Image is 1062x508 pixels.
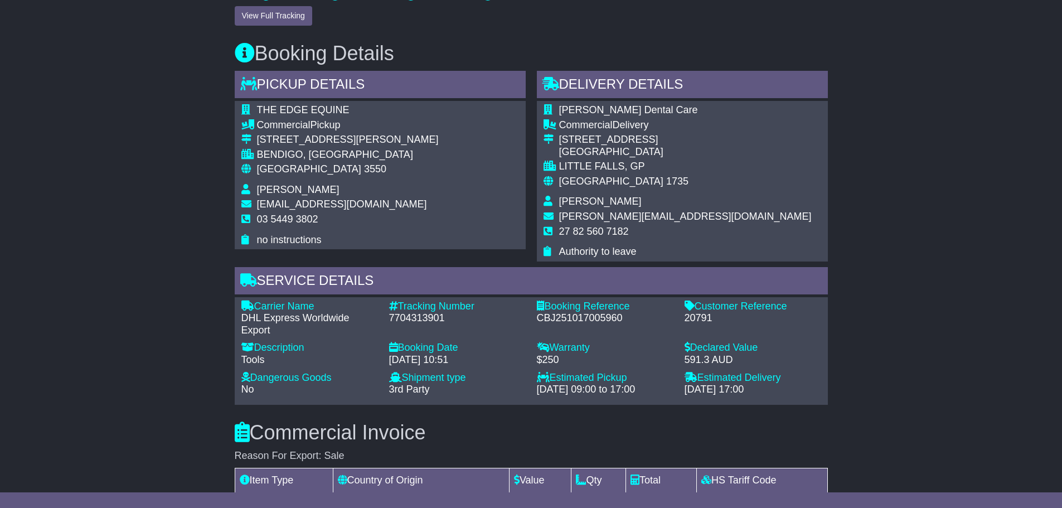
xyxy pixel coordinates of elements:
[537,301,673,313] div: Booking Reference
[537,71,828,101] div: Delivery Details
[257,134,439,146] div: [STREET_ADDRESS][PERSON_NAME]
[241,312,378,336] div: DHL Express Worldwide Export
[257,163,361,175] span: [GEOGRAPHIC_DATA]
[257,119,439,132] div: Pickup
[666,176,688,187] span: 1735
[559,176,663,187] span: [GEOGRAPHIC_DATA]
[559,246,637,257] span: Authority to leave
[241,384,254,395] span: No
[257,199,427,210] span: [EMAIL_ADDRESS][DOMAIN_NAME]
[559,119,812,132] div: Delivery
[559,196,642,207] span: [PERSON_NAME]
[389,354,526,366] div: [DATE] 10:51
[257,234,322,245] span: no instructions
[685,301,821,313] div: Customer Reference
[559,161,812,173] div: LITTLE FALLS, GP
[257,119,311,130] span: Commercial
[333,468,509,493] td: Country of Origin
[241,372,378,384] div: Dangerous Goods
[697,468,827,493] td: HS Tariff Code
[257,104,350,115] span: THE EDGE EQUINE
[257,214,318,225] span: 03 5449 3802
[364,163,386,175] span: 3550
[685,384,821,396] div: [DATE] 17:00
[235,42,828,65] h3: Booking Details
[559,146,812,158] div: [GEOGRAPHIC_DATA]
[559,119,613,130] span: Commercial
[235,468,333,493] td: Item Type
[235,71,526,101] div: Pickup Details
[559,134,812,146] div: [STREET_ADDRESS]
[257,184,340,195] span: [PERSON_NAME]
[537,342,673,354] div: Warranty
[685,342,821,354] div: Declared Value
[537,372,673,384] div: Estimated Pickup
[241,301,378,313] div: Carrier Name
[685,372,821,384] div: Estimated Delivery
[389,342,526,354] div: Booking Date
[559,104,698,115] span: [PERSON_NAME] Dental Care
[235,422,828,444] h3: Commercial Invoice
[571,468,626,493] td: Qty
[389,301,526,313] div: Tracking Number
[241,342,378,354] div: Description
[626,468,697,493] td: Total
[559,211,812,222] span: [PERSON_NAME][EMAIL_ADDRESS][DOMAIN_NAME]
[235,267,828,297] div: Service Details
[235,6,312,26] button: View Full Tracking
[257,149,439,161] div: BENDIGO, [GEOGRAPHIC_DATA]
[389,372,526,384] div: Shipment type
[241,354,378,366] div: Tools
[685,312,821,325] div: 20791
[509,468,571,493] td: Value
[235,450,828,462] div: Reason For Export: Sale
[537,312,673,325] div: CBJ251017005960
[389,312,526,325] div: 7704313901
[537,384,673,396] div: [DATE] 09:00 to 17:00
[537,354,673,366] div: $250
[389,384,430,395] span: 3rd Party
[559,226,629,237] span: 27 82 560 7182
[685,354,821,366] div: 591.3 AUD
